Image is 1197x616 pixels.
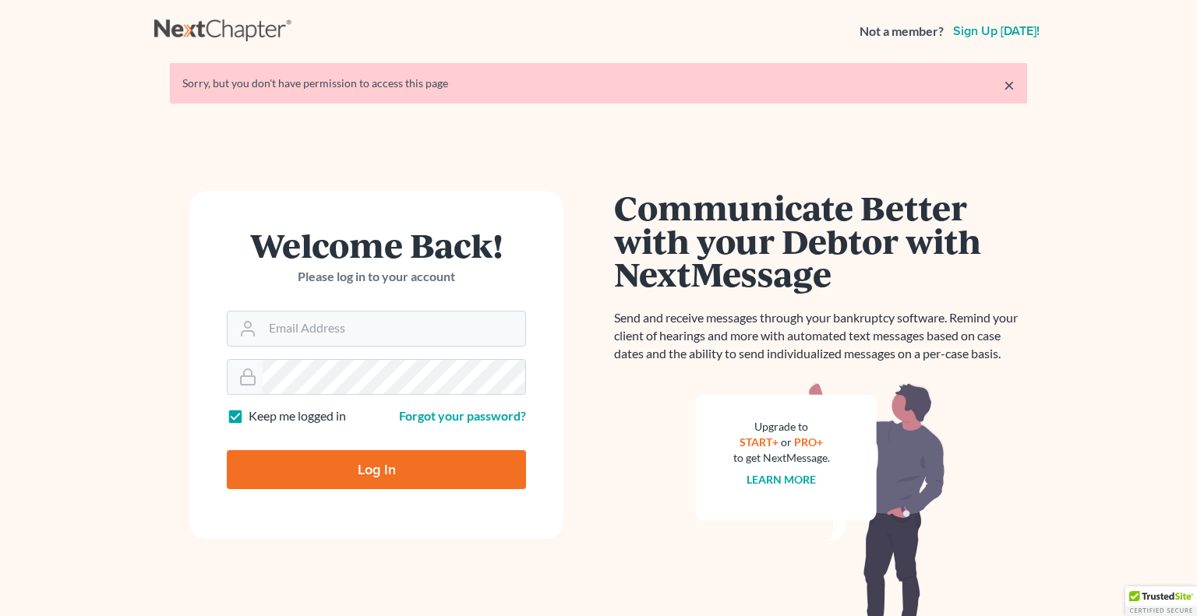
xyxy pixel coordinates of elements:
[747,473,817,486] a: Learn more
[399,408,526,423] a: Forgot your password?
[614,191,1027,290] h1: Communicate Better with your Debtor with NextMessage
[182,76,1015,91] div: Sorry, but you don't have permission to access this page
[227,228,526,262] h1: Welcome Back!
[733,419,830,435] div: Upgrade to
[227,450,526,489] input: Log In
[1125,586,1197,616] div: TrustedSite Certified
[860,23,944,40] strong: Not a member?
[950,25,1043,37] a: Sign up [DATE]!
[782,435,793,449] span: or
[733,450,830,466] div: to get NextMessage.
[227,268,526,286] p: Please log in to your account
[614,309,1027,363] p: Send and receive messages through your bankruptcy software. Remind your client of hearings and mo...
[795,435,824,449] a: PRO+
[263,312,525,346] input: Email Address
[1004,76,1015,94] a: ×
[249,407,346,425] label: Keep me logged in
[740,435,779,449] a: START+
